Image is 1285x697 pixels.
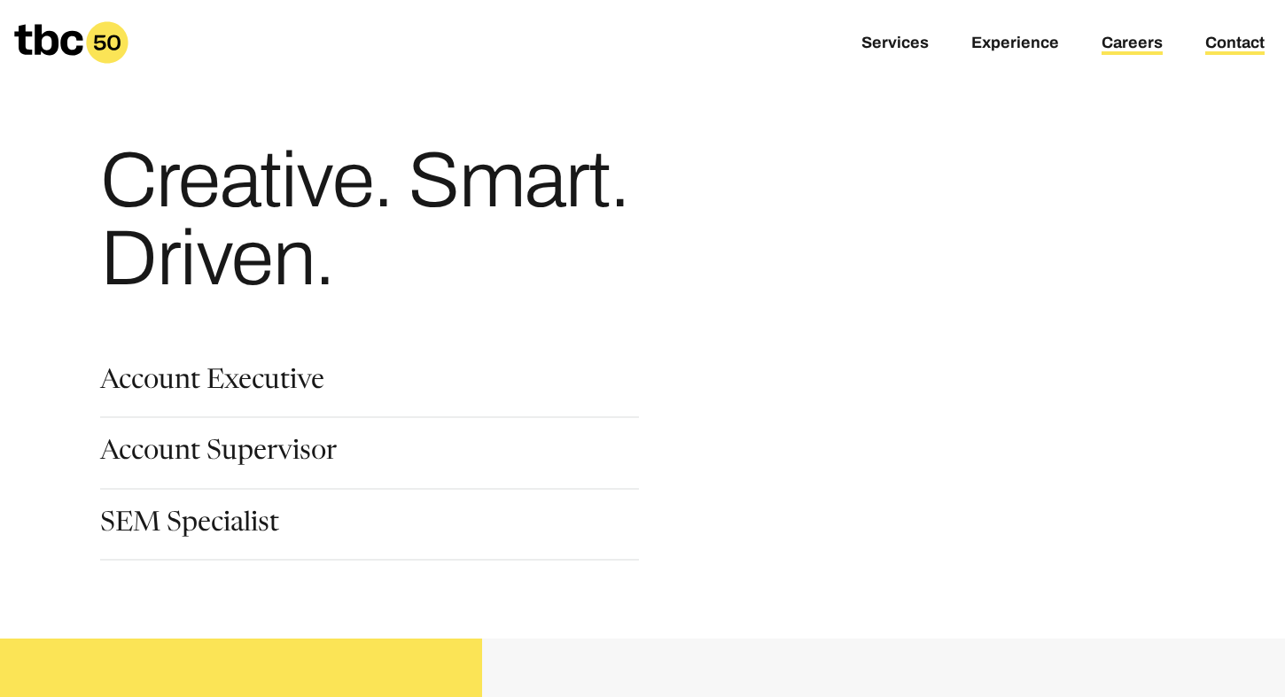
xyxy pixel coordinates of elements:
[971,34,1059,55] a: Experience
[100,511,279,541] a: SEM Specialist
[1205,34,1265,55] a: Contact
[100,439,337,469] a: Account Supervisor
[14,21,128,64] a: Homepage
[861,34,929,55] a: Services
[100,142,781,298] h1: Creative. Smart. Driven.
[100,368,324,399] a: Account Executive
[1102,34,1163,55] a: Careers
